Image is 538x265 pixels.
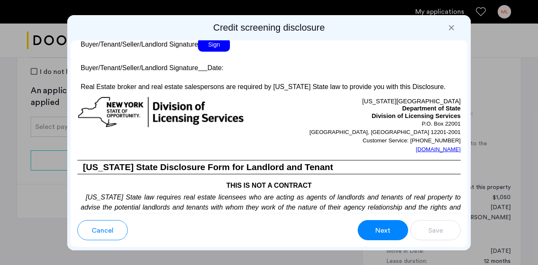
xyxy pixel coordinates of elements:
[77,96,245,129] img: new-york-logo.png
[77,174,461,191] h4: THIS IS NOT A CONTRACT
[77,191,461,233] p: [US_STATE] State law requires real estate licensees who are acting as agents of landlords and ten...
[410,220,461,240] button: button
[77,60,461,73] p: Buyer/Tenant/Seller/Landlord Signature Date:
[269,136,461,145] p: Customer Service: [PHONE_NUMBER]
[92,226,113,236] span: Cancel
[71,22,467,34] h2: Credit screening disclosure
[269,128,461,136] p: [GEOGRAPHIC_DATA], [GEOGRAPHIC_DATA] 12201-2001
[77,160,461,174] h3: [US_STATE] State Disclosure Form for Landlord and Tenant
[269,96,461,105] p: [US_STATE][GEOGRAPHIC_DATA]
[428,226,443,236] span: Save
[81,41,198,48] span: Buyer/Tenant/Seller/Landlord Signature
[375,226,390,236] span: Next
[269,105,461,113] p: Department of State
[198,38,230,52] span: Sign
[416,145,461,154] a: [DOMAIN_NAME]
[77,220,128,240] button: button
[358,220,408,240] button: button
[77,82,461,92] p: Real Estate broker and real estate salespersons are required by [US_STATE] State law to provide y...
[269,113,461,120] p: Division of Licensing Services
[269,120,461,128] p: P.O. Box 22001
